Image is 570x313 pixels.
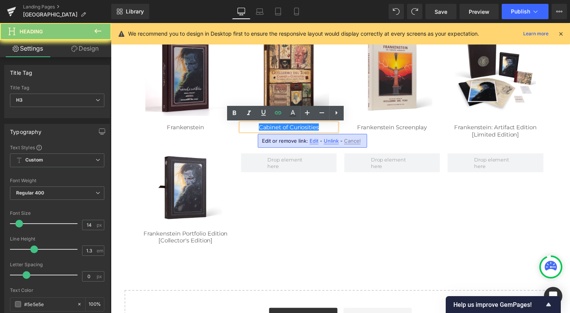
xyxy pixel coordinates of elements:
button: Show survey - Help us improve GemPages! [453,300,553,309]
input: Color [24,300,73,308]
div: Open Intercom Messenger [544,287,562,305]
div: Title Tag [10,65,33,76]
span: Heading [20,28,43,35]
span: Preview [469,8,489,16]
div: Title Tag [10,85,104,91]
a: Preview [460,4,499,19]
b: Custom [25,157,43,163]
a: New Library [111,4,149,19]
span: - [320,138,322,144]
a: Frankenstein Screenplay [249,102,320,109]
span: Publish [511,8,530,15]
a: Cabinet of Curiosities [150,102,210,109]
span: Unlink [324,138,339,144]
span: Cancel [344,138,361,144]
b: H3 [16,97,23,103]
span: - [340,138,343,144]
b: Regular 400 [16,190,44,196]
div: Letter Spacing [10,262,104,267]
a: Tablet [269,4,287,19]
span: Edit [310,138,318,144]
span: Edit or remove link: [262,138,308,144]
a: Explore Blocks [160,288,229,303]
span: px [97,274,103,279]
button: More [552,4,567,19]
div: Line Height [10,236,104,242]
span: Save [435,8,447,16]
span: Library [126,8,144,15]
div: Font Weight [10,178,104,183]
div: Font Size [10,211,104,216]
a: Landing Pages [23,4,111,10]
span: Frankenstein Portfolio Edition [Collector's Edition] [33,209,118,224]
div: % [86,298,104,311]
span: em [97,248,103,253]
a: Add Single Section [235,288,304,303]
a: Learn more [520,29,552,38]
span: Help us improve GemPages! [453,301,544,308]
a: Mobile [287,4,306,19]
button: Publish [502,4,549,19]
button: Redo [407,4,422,19]
p: We recommend you to design in Desktop first to ensure the responsive layout would display correct... [128,30,479,38]
div: Text Color [10,288,104,293]
div: Text Styles [10,144,104,150]
div: Typography [10,124,41,135]
span: px [97,222,103,227]
a: Laptop [250,4,269,19]
a: Desktop [232,4,250,19]
button: Undo [389,4,404,19]
span: [GEOGRAPHIC_DATA] [23,12,77,18]
a: Frankenstein [57,102,94,109]
span: Frankenstein: Artifact Edition [Limited Edition] [347,102,430,117]
a: Design [57,40,113,57]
